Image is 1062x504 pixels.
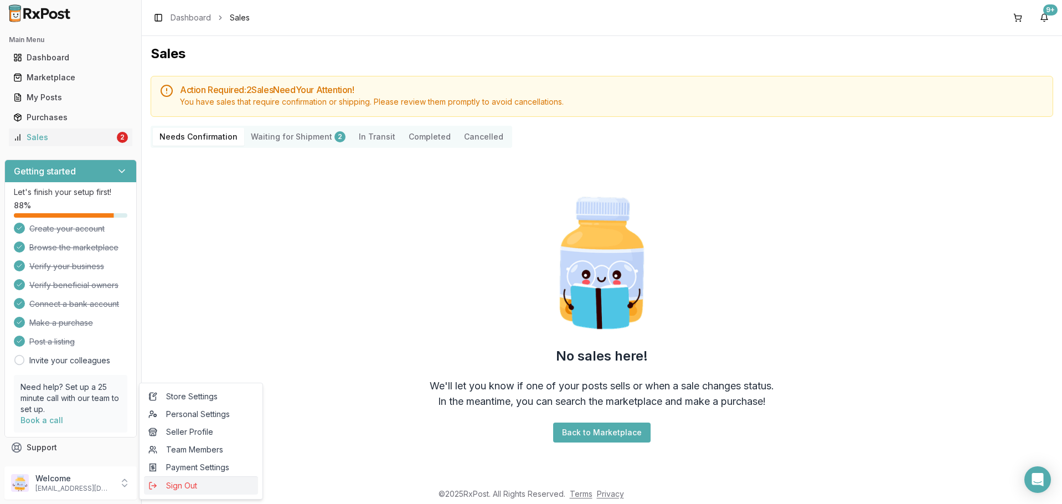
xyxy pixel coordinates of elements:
div: We'll let you know if one of your posts sells or when a sale changes status. [430,378,774,394]
span: Verify beneficial owners [29,280,118,291]
button: Cancelled [457,128,510,146]
a: My Posts [9,88,132,107]
h5: Action Required: 2 Sale s Need Your Attention! [180,85,1044,94]
span: Post a listing [29,336,75,347]
p: Need help? Set up a 25 minute call with our team to set up. [20,382,121,415]
span: Create your account [29,223,105,234]
span: 88 % [14,200,31,211]
span: Payment Settings [148,462,254,473]
a: Invite your colleagues [29,355,110,366]
span: Store Settings [148,391,254,402]
div: Open Intercom Messenger [1024,466,1051,493]
button: Back to Marketplace [553,423,651,443]
button: Purchases [4,109,137,126]
nav: breadcrumb [171,12,250,23]
button: Waiting for Shipment [244,128,352,146]
button: Support [4,438,137,457]
button: Completed [402,128,457,146]
span: Seller Profile [148,426,254,438]
a: Dashboard [171,12,211,23]
a: Payment Settings [144,459,258,476]
button: Needs Confirmation [153,128,244,146]
button: My Posts [4,89,137,106]
p: Welcome [35,473,112,484]
a: Dashboard [9,48,132,68]
div: Marketplace [13,72,128,83]
div: 9+ [1043,4,1058,16]
div: Sales [13,132,115,143]
button: In Transit [352,128,402,146]
h2: Main Menu [9,35,132,44]
button: Dashboard [4,49,137,66]
h3: Getting started [14,164,76,178]
img: RxPost Logo [4,4,75,22]
h1: Sales [151,45,1053,63]
div: You have sales that require confirmation or shipping. Please review them promptly to avoid cancel... [180,96,1044,107]
a: Terms [570,489,592,498]
a: Seller Profile [144,423,258,441]
img: Smart Pill Bottle [531,192,673,334]
div: In the meantime, you can search the marketplace and make a purchase! [438,394,766,409]
a: Team Members [144,441,258,459]
h2: No sales here! [556,347,648,365]
div: Dashboard [13,52,128,63]
a: Book a call [20,415,63,425]
div: 2 [117,132,128,143]
a: Purchases [9,107,132,127]
a: Privacy [597,489,624,498]
a: Sales2 [9,127,132,147]
img: User avatar [11,474,29,492]
div: Purchases [13,112,128,123]
div: 2 [334,131,346,142]
span: Sales [230,12,250,23]
a: Personal Settings [144,405,258,423]
button: 9+ [1035,9,1053,27]
button: Sales2 [4,128,137,146]
a: Marketplace [9,68,132,88]
button: Sign Out [144,476,258,495]
button: Feedback [4,457,137,477]
button: Marketplace [4,69,137,86]
span: Team Members [148,444,254,455]
a: Store Settings [144,388,258,405]
span: Personal Settings [148,409,254,420]
span: Browse the marketplace [29,242,118,253]
span: Verify your business [29,261,104,272]
p: Let's finish your setup first! [14,187,127,198]
span: Connect a bank account [29,299,119,310]
p: [EMAIL_ADDRESS][DOMAIN_NAME] [35,484,112,493]
span: Sign Out [148,480,254,491]
span: Make a purchase [29,317,93,328]
div: My Posts [13,92,128,103]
